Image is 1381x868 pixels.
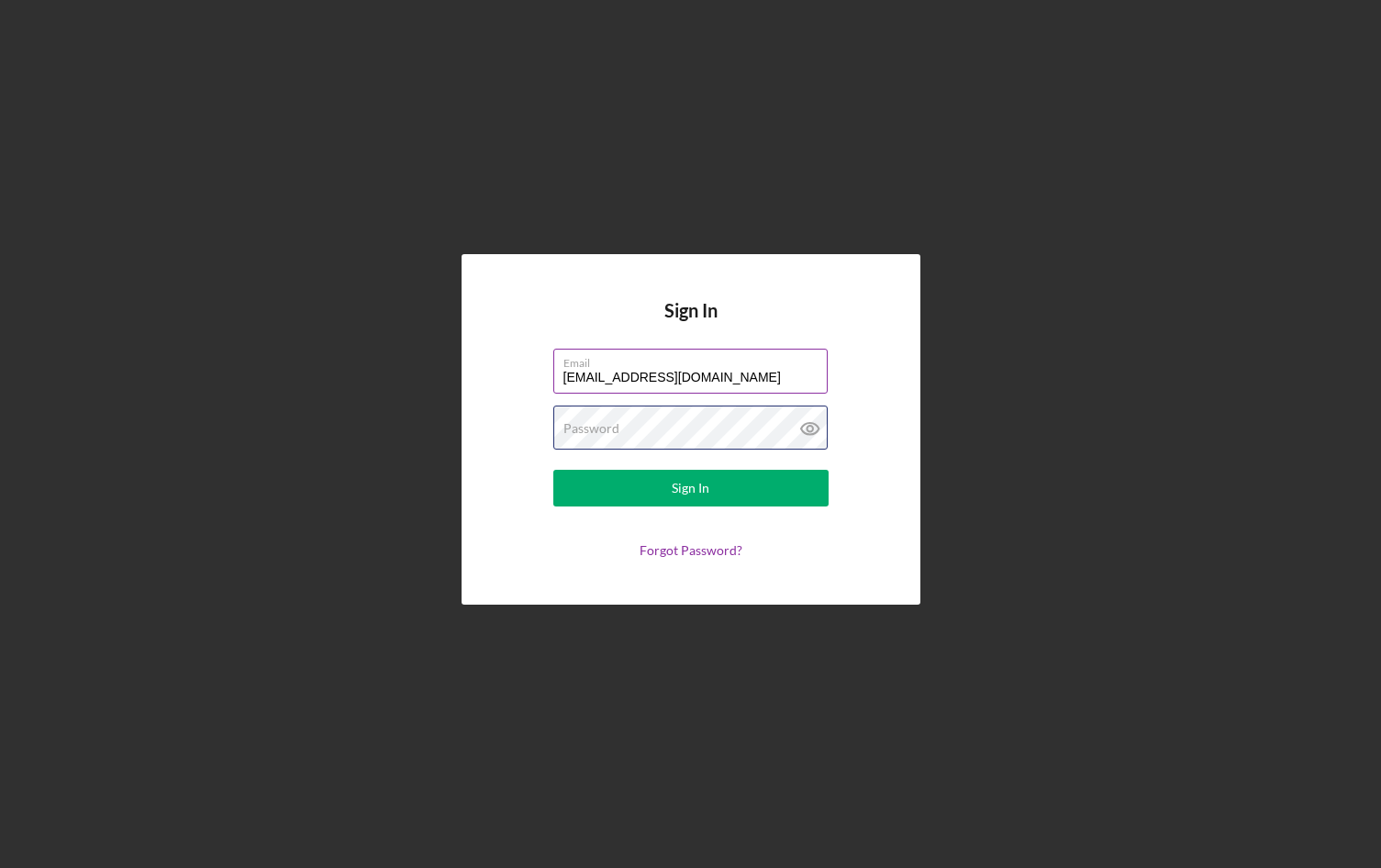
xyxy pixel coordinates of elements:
[563,421,619,436] label: Password
[553,470,829,506] button: Sign In
[640,542,742,558] a: Forgot Password?
[664,300,718,349] h4: Sign In
[672,470,709,506] div: Sign In
[563,350,828,370] label: Email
